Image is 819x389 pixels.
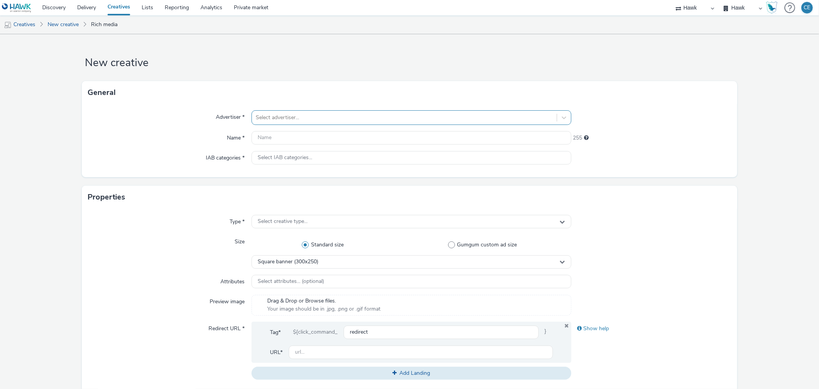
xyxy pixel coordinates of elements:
span: Your image should be in .jpg, .png or .gif format [267,305,381,313]
label: Preview image [207,295,248,306]
a: New creative [44,15,83,34]
span: Select creative type... [258,218,308,225]
img: Hawk Academy [766,2,778,14]
span: 255 [573,134,582,142]
input: url... [289,346,553,359]
label: Attributes [217,275,248,286]
label: Size [232,235,248,246]
span: Drag & Drop or Browse files. [267,297,381,305]
input: Name [251,131,571,145]
div: Maximum 255 characters [584,134,589,142]
a: Hawk Academy [766,2,781,14]
span: } [539,326,553,339]
label: Name * [224,131,248,142]
h3: General [88,87,116,98]
span: Standard size [311,241,344,249]
label: Type * [227,215,248,226]
span: Select IAB categories... [258,155,312,161]
h1: New creative [82,56,737,70]
span: Add Landing [399,369,430,377]
img: undefined Logo [2,3,31,13]
div: CE [804,2,811,13]
button: Add Landing [251,367,571,380]
img: mobile [4,21,12,29]
h3: Properties [88,191,125,203]
label: Advertiser * [213,110,248,121]
span: Gumgum custom ad size [457,241,517,249]
span: Square banner (300x250) [258,259,318,265]
a: Rich media [87,15,121,34]
label: Redirect URL * [205,322,248,332]
span: Select attributes... (optional) [258,278,324,285]
label: IAB categories * [203,151,248,162]
div: ${click_command_ [287,326,344,339]
div: Show help [571,322,731,336]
